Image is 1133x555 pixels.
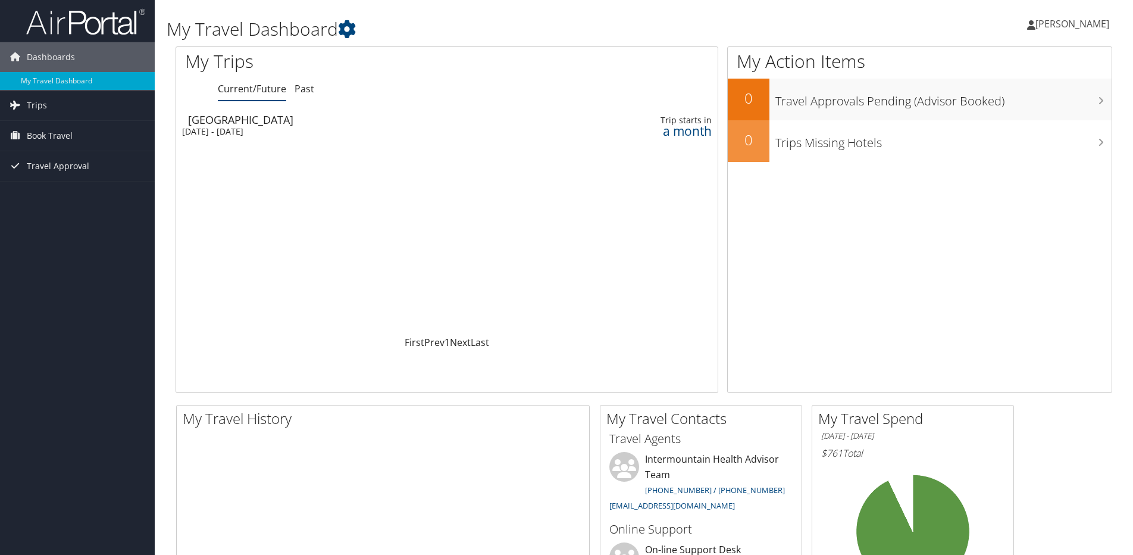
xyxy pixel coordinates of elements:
[182,126,522,137] div: [DATE] - [DATE]
[609,431,793,447] h3: Travel Agents
[609,500,735,511] a: [EMAIL_ADDRESS][DOMAIN_NAME]
[26,8,145,36] img: airportal-logo.png
[728,120,1112,162] a: 0Trips Missing Hotels
[471,336,489,349] a: Last
[1027,6,1121,42] a: [PERSON_NAME]
[185,49,483,74] h1: My Trips
[728,79,1112,120] a: 0Travel Approvals Pending (Advisor Booked)
[821,447,843,460] span: $761
[775,129,1112,151] h3: Trips Missing Hotels
[645,485,785,495] a: [PHONE_NUMBER] / [PHONE_NUMBER]
[606,409,802,429] h2: My Travel Contacts
[728,88,769,108] h2: 0
[295,82,314,95] a: Past
[188,114,528,125] div: [GEOGRAPHIC_DATA]
[775,87,1112,110] h3: Travel Approvals Pending (Advisor Booked)
[603,452,799,516] li: Intermountain Health Advisor Team
[405,336,424,349] a: First
[424,336,445,349] a: Prev
[27,91,47,120] span: Trips
[218,82,286,95] a: Current/Future
[27,42,75,72] span: Dashboards
[1035,17,1109,30] span: [PERSON_NAME]
[167,17,803,42] h1: My Travel Dashboard
[445,336,450,349] a: 1
[27,121,73,151] span: Book Travel
[450,336,471,349] a: Next
[183,409,589,429] h2: My Travel History
[27,151,89,181] span: Travel Approval
[593,126,712,136] div: a month
[593,115,712,126] div: Trip starts in
[609,521,793,538] h3: Online Support
[821,447,1004,460] h6: Total
[728,49,1112,74] h1: My Action Items
[728,130,769,150] h2: 0
[821,431,1004,442] h6: [DATE] - [DATE]
[818,409,1013,429] h2: My Travel Spend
